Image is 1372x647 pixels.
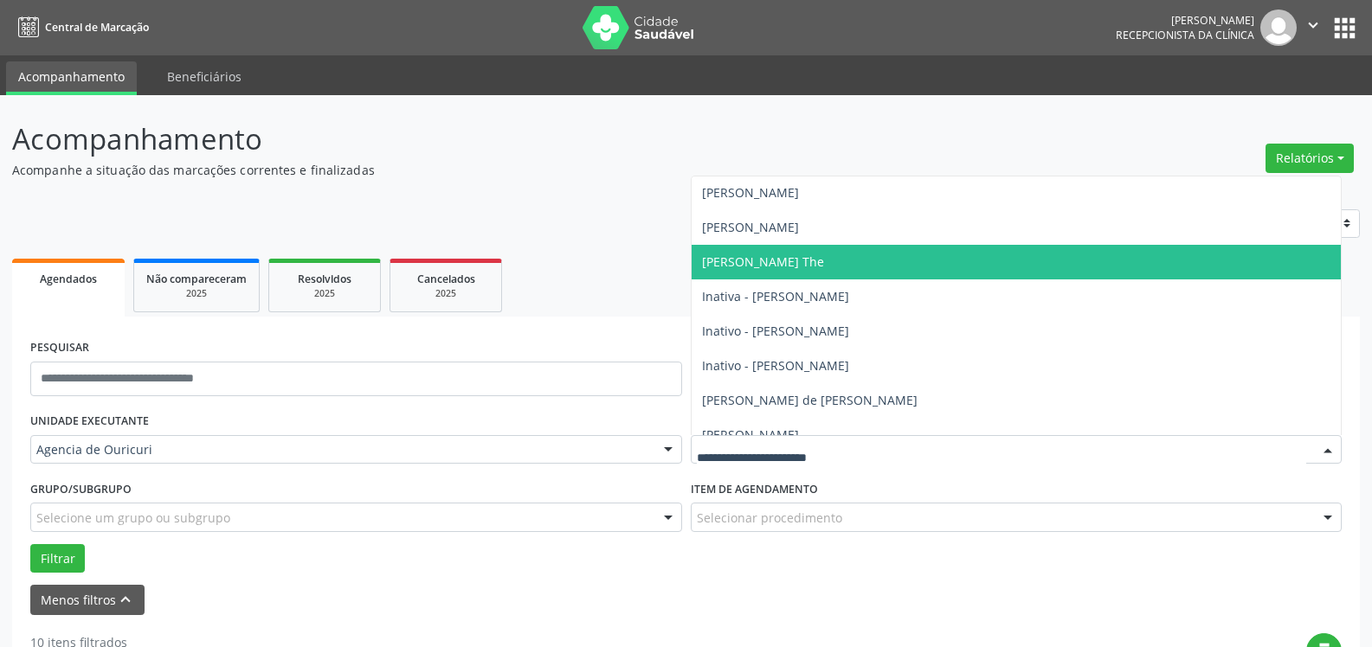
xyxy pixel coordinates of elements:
span: [PERSON_NAME] [702,184,799,201]
span: [PERSON_NAME] [702,219,799,235]
span: Agencia de Ouricuri [36,441,647,458]
span: Cancelados [417,272,475,286]
span: Selecionar procedimento [697,509,842,527]
button: Relatórios [1266,144,1354,173]
span: Inativo - [PERSON_NAME] [702,357,849,374]
a: Acompanhamento [6,61,137,95]
div: 2025 [403,287,489,300]
img: img [1260,10,1297,46]
button: Menos filtroskeyboard_arrow_up [30,585,145,615]
button: apps [1330,13,1360,43]
span: [PERSON_NAME] de [PERSON_NAME] [702,392,918,408]
span: Agendados [40,272,97,286]
p: Acompanhamento [12,118,956,161]
a: Central de Marcação [12,13,149,42]
label: Item de agendamento [691,476,818,503]
i:  [1304,16,1323,35]
a: Beneficiários [155,61,254,92]
button:  [1297,10,1330,46]
span: Central de Marcação [45,20,149,35]
label: Grupo/Subgrupo [30,476,132,503]
span: Resolvidos [298,272,351,286]
span: Selecione um grupo ou subgrupo [36,509,230,527]
p: Acompanhe a situação das marcações correntes e finalizadas [12,161,956,179]
span: Inativo - [PERSON_NAME] [702,323,849,339]
span: Inativa - [PERSON_NAME] [702,288,849,304]
span: [PERSON_NAME] The [702,253,824,270]
label: UNIDADE EXECUTANTE [30,408,149,435]
span: Recepcionista da clínica [1116,28,1254,42]
label: PESQUISAR [30,335,89,362]
span: [PERSON_NAME] [702,426,799,443]
div: [PERSON_NAME] [1116,13,1254,28]
i: keyboard_arrow_up [116,590,135,609]
button: Filtrar [30,544,85,573]
div: 2025 [281,287,368,300]
div: 2025 [146,287,247,300]
span: Não compareceram [146,272,247,286]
